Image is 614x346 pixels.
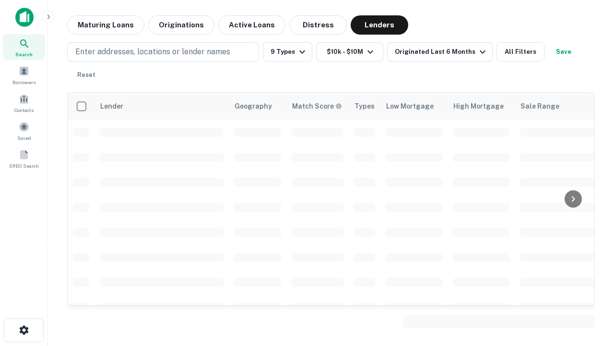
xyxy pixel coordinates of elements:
div: Capitalize uses an advanced AI algorithm to match your search with the best lender. The match sco... [292,101,342,111]
span: Search [15,50,33,58]
div: Geography [235,100,272,112]
button: Save your search to get updates of matches that match your search criteria. [548,42,579,62]
span: Contacts [14,106,34,114]
button: Originations [148,15,214,35]
button: Lenders [351,15,408,35]
img: capitalize-icon.png [15,8,34,27]
th: Sale Range [515,93,601,120]
th: Capitalize uses an advanced AI algorithm to match your search with the best lender. The match sco... [286,93,349,120]
a: SREO Search [3,146,45,172]
button: Originated Last 6 Months [387,42,493,62]
th: Lender [94,93,229,120]
div: High Mortgage [453,100,504,112]
a: Saved [3,118,45,144]
p: Enter addresses, locations or lender names [75,46,230,58]
div: Types [354,100,375,112]
button: All Filters [496,42,544,62]
a: Search [3,34,45,60]
button: Maturing Loans [67,15,144,35]
th: Types [349,93,380,120]
span: Borrowers [12,78,35,86]
button: Distress [289,15,347,35]
div: Lender [100,100,123,112]
button: Enter addresses, locations or lender names [67,42,259,62]
a: Contacts [3,90,45,116]
button: Active Loans [218,15,285,35]
span: SREO Search [9,162,39,170]
div: Low Mortgage [386,100,434,112]
th: High Mortgage [448,93,515,120]
div: Sale Range [520,100,559,112]
button: Reset [71,65,102,85]
a: Borrowers [3,62,45,88]
div: Originated Last 6 Months [395,46,488,58]
button: $10k - $10M [316,42,383,62]
button: 9 Types [263,42,312,62]
th: Geography [229,93,286,120]
th: Low Mortgage [380,93,448,120]
h6: Match Score [292,101,340,111]
span: Saved [17,134,31,142]
iframe: Chat Widget [566,238,614,284]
